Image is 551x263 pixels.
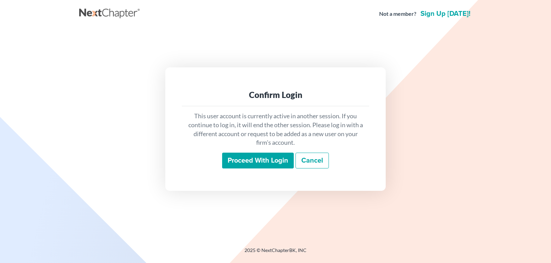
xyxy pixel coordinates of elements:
[419,10,472,17] a: Sign up [DATE]!
[379,10,416,18] strong: Not a member?
[295,153,329,168] a: Cancel
[187,112,364,147] p: This user account is currently active in another session. If you continue to log in, it will end ...
[222,153,294,168] input: Proceed with login
[187,89,364,100] div: Confirm Login
[79,247,472,259] div: 2025 © NextChapterBK, INC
